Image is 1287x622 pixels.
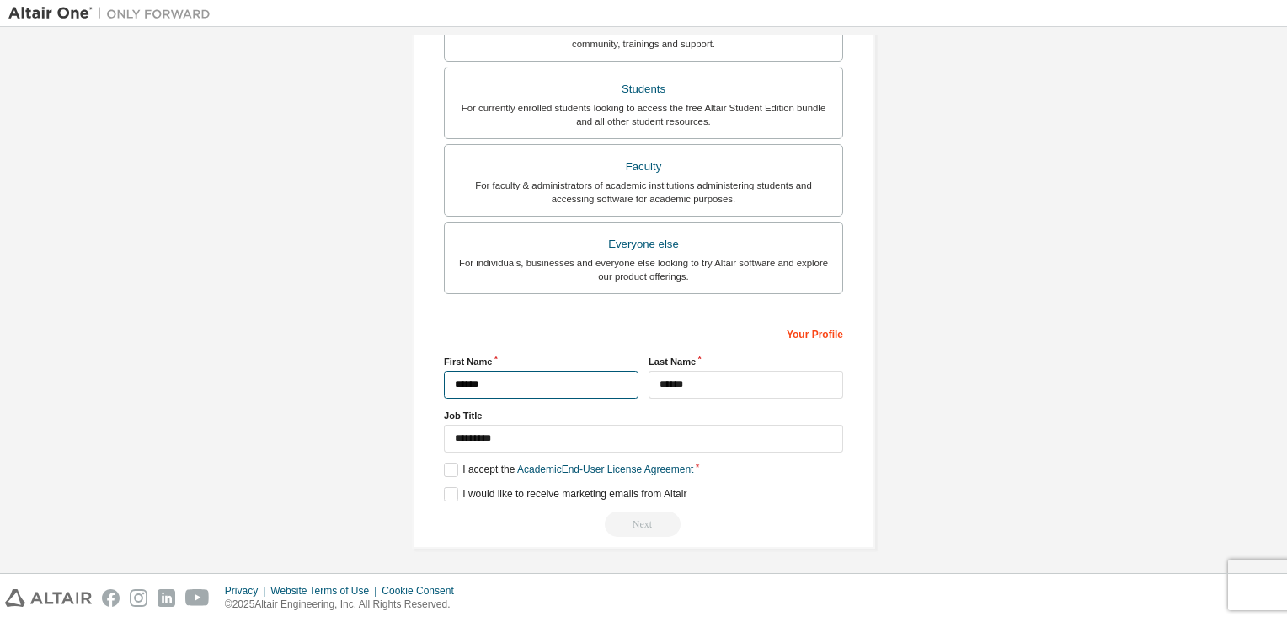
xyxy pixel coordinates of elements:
img: linkedin.svg [158,589,175,607]
div: For currently enrolled students looking to access the free Altair Student Edition bundle and all ... [455,101,832,128]
label: Job Title [444,409,843,422]
div: Please wait while checking email ... [444,512,843,537]
div: Cookie Consent [382,584,463,598]
img: altair_logo.svg [5,589,92,607]
img: Altair One [8,5,219,22]
img: youtube.svg [185,589,210,607]
a: Academic End-User License Agreement [517,464,693,475]
p: © 2025 Altair Engineering, Inc. All Rights Reserved. [225,598,464,612]
div: Students [455,78,832,101]
div: Your Profile [444,319,843,346]
label: First Name [444,355,638,368]
div: Everyone else [455,233,832,256]
div: Privacy [225,584,270,598]
div: For faculty & administrators of academic institutions administering students and accessing softwa... [455,179,832,206]
label: Last Name [649,355,843,368]
label: I accept the [444,463,693,477]
img: instagram.svg [130,589,147,607]
label: I would like to receive marketing emails from Altair [444,487,686,501]
div: For individuals, businesses and everyone else looking to try Altair software and explore our prod... [455,256,832,283]
div: For existing customers looking to access software downloads, HPC resources, community, trainings ... [455,24,832,51]
div: Website Terms of Use [270,584,382,598]
img: facebook.svg [102,589,120,607]
div: Faculty [455,155,832,179]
